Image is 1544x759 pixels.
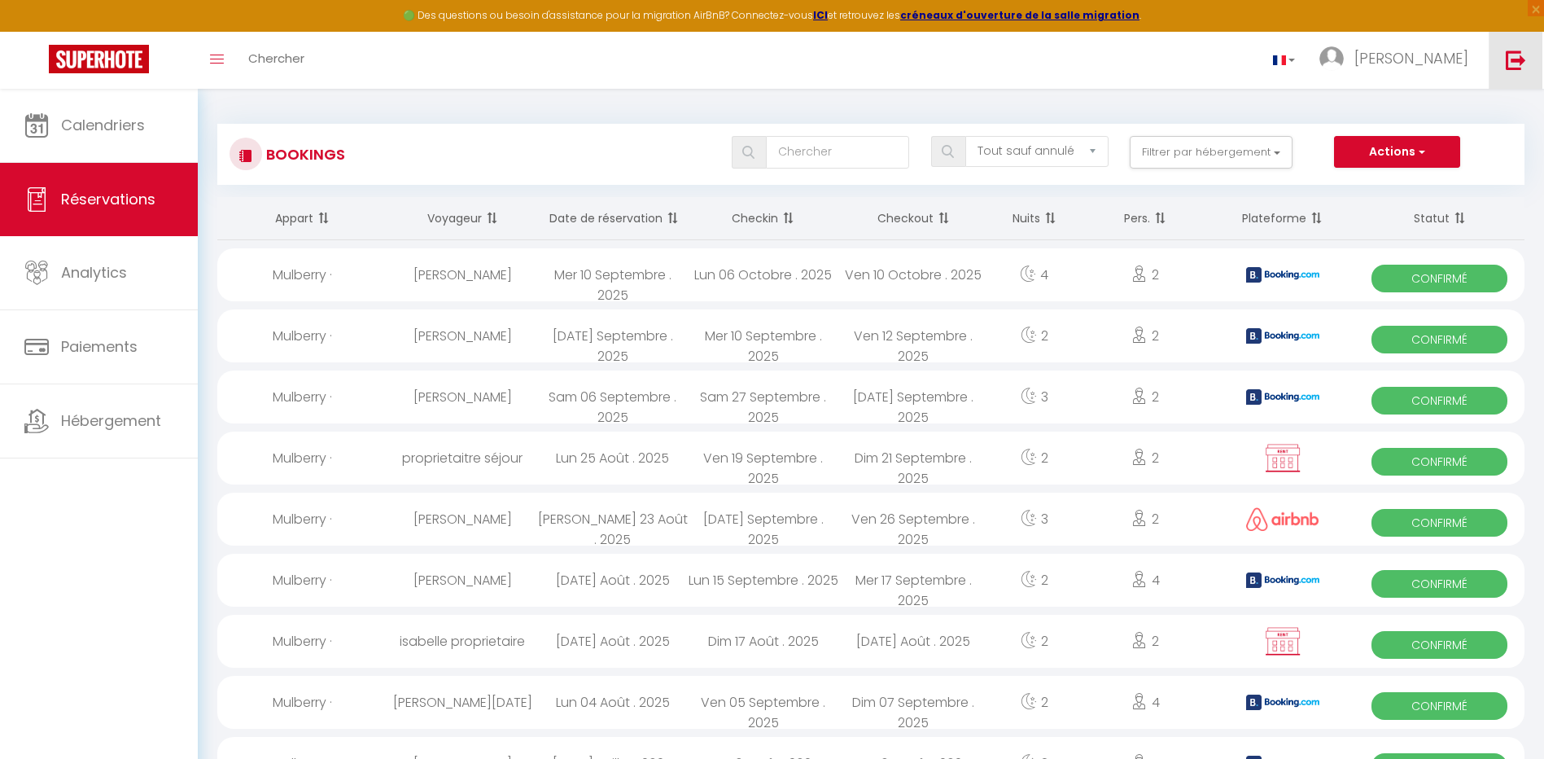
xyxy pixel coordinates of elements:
[61,336,138,357] span: Paiements
[766,136,910,169] input: Chercher
[248,50,304,67] span: Chercher
[61,115,145,135] span: Calendriers
[1211,197,1355,240] th: Sort by channel
[1506,50,1526,70] img: logout
[49,45,149,73] img: Super Booking
[1130,136,1292,169] button: Filtrer par hébergement
[387,197,538,240] th: Sort by guest
[61,262,127,283] span: Analytics
[236,32,317,89] a: Chercher
[900,8,1139,22] a: créneaux d'ouverture de la salle migration
[262,136,345,173] h3: Bookings
[537,197,688,240] th: Sort by booking date
[688,197,838,240] th: Sort by checkin
[1307,32,1489,89] a: ... [PERSON_NAME]
[1334,136,1459,169] button: Actions
[61,410,161,431] span: Hébergement
[61,189,155,209] span: Réservations
[838,197,989,240] th: Sort by checkout
[1319,46,1344,71] img: ...
[13,7,62,55] button: Ouvrir le widget de chat LiveChat
[217,197,387,240] th: Sort by rentals
[1354,197,1524,240] th: Sort by status
[1080,197,1211,240] th: Sort by people
[989,197,1080,240] th: Sort by nights
[1354,48,1468,68] span: [PERSON_NAME]
[813,8,828,22] a: ICI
